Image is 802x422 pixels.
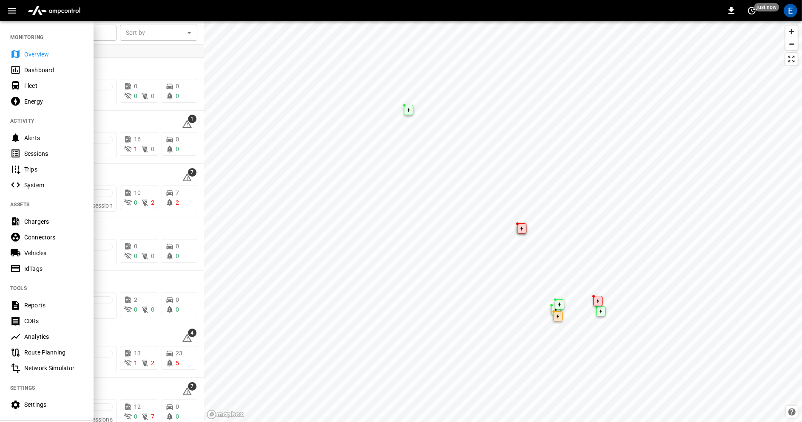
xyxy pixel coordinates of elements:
[24,400,83,409] div: Settings
[24,264,83,273] div: IdTags
[754,3,779,11] span: just now
[745,4,759,17] button: set refresh interval
[24,301,83,309] div: Reports
[24,50,83,59] div: Overview
[24,364,83,372] div: Network Simulator
[24,317,83,325] div: CDRs
[24,249,83,257] div: Vehicles
[24,233,83,242] div: Connectors
[24,332,83,341] div: Analytics
[24,97,83,106] div: Energy
[24,134,83,142] div: Alerts
[24,82,83,90] div: Fleet
[24,149,83,158] div: Sessions
[24,181,83,189] div: System
[24,3,84,19] img: ampcontrol.io logo
[24,66,83,74] div: Dashboard
[24,348,83,357] div: Route Planning
[784,4,797,17] div: profile-icon
[24,217,83,226] div: Chargers
[24,165,83,174] div: Trips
